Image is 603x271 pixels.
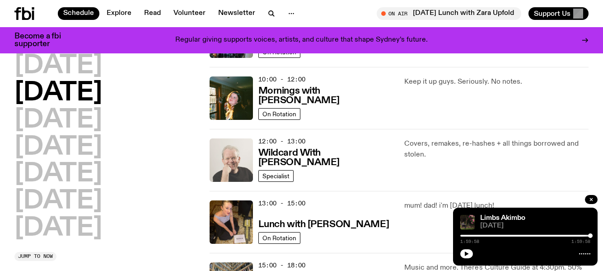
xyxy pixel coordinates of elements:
[258,170,294,182] a: Specialist
[258,86,394,105] h3: Mornings with [PERSON_NAME]
[404,138,589,160] p: Covers, remakes, re-hashes + all things borrowed and stolen.
[210,76,253,120] img: Freya smiles coyly as she poses for the image.
[258,261,305,270] span: 15:00 - 18:00
[210,200,253,244] img: SLC lunch cover
[262,110,296,117] span: On Rotation
[14,81,102,106] button: [DATE]
[175,36,428,44] p: Regular giving supports voices, artists, and culture that shape Sydney’s future.
[14,216,102,241] button: [DATE]
[258,232,300,244] a: On Rotation
[258,75,305,84] span: 10:00 - 12:00
[58,7,99,20] a: Schedule
[262,172,290,179] span: Specialist
[258,199,305,208] span: 13:00 - 15:00
[101,7,137,20] a: Explore
[262,234,296,241] span: On Rotation
[14,162,102,187] button: [DATE]
[404,200,589,211] p: mum! dad! i'm [DATE] lunch!
[460,215,475,229] img: Jackson sits at an outdoor table, legs crossed and gazing at a black and brown dog also sitting a...
[528,7,589,20] button: Support Us
[571,239,590,244] span: 1:59:58
[258,137,305,146] span: 12:00 - 13:00
[258,108,300,120] a: On Rotation
[258,148,394,167] h3: Wildcard With [PERSON_NAME]
[18,254,53,259] span: Jump to now
[213,7,261,20] a: Newsletter
[258,220,389,229] h3: Lunch with [PERSON_NAME]
[404,76,589,87] p: Keep it up guys. Seriously. No notes.
[168,7,211,20] a: Volunteer
[14,252,56,261] button: Jump to now
[14,135,102,160] button: [DATE]
[14,33,72,48] h3: Become a fbi supporter
[14,108,102,133] button: [DATE]
[210,138,253,182] img: Stuart is smiling charmingly, wearing a black t-shirt against a stark white background.
[139,7,166,20] a: Read
[460,239,479,244] span: 1:59:58
[258,218,389,229] a: Lunch with [PERSON_NAME]
[377,7,521,20] button: On Air[DATE] Lunch with Zara Upfold
[480,214,525,222] a: Limbs Akimbo
[534,10,570,18] span: Support Us
[258,147,394,167] a: Wildcard With [PERSON_NAME]
[14,189,102,214] button: [DATE]
[258,85,394,105] a: Mornings with [PERSON_NAME]
[480,223,590,229] span: [DATE]
[14,53,102,79] button: [DATE]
